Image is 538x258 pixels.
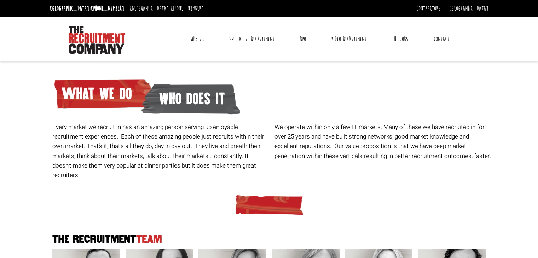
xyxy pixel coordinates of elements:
[416,5,440,12] a: Contractors
[170,5,204,12] a: [PHONE_NUMBER]
[224,30,280,48] a: Specialist Recruitment
[428,30,455,48] a: Contact
[387,30,413,48] a: The Jobs
[50,234,488,245] h2: The Recruitment
[449,5,488,12] a: [GEOGRAPHIC_DATA]
[48,3,126,14] li: [GEOGRAPHIC_DATA]:
[295,30,311,48] a: RPO
[136,233,162,245] span: Team
[69,26,125,54] img: The Recruitment Company
[274,122,491,161] p: We operate within only a few IT markets. Many of these we have recruited in for over 25 years and...
[128,3,206,14] li: [GEOGRAPHIC_DATA]:
[91,5,124,12] a: [PHONE_NUMBER]
[52,122,269,180] p: Every market we recruit in has an amazing person serving up enjoyable recruitment experiences. Ea...
[185,30,209,48] a: Why Us
[490,152,491,160] span: .
[326,30,372,48] a: Video Recruitment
